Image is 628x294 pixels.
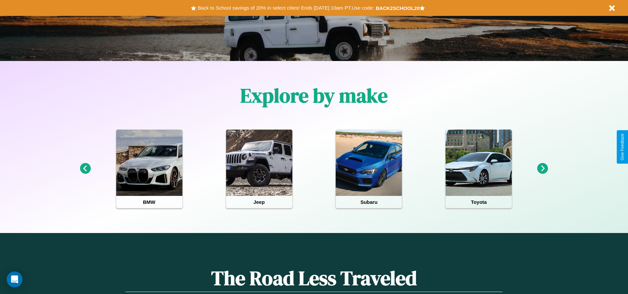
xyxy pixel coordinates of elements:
[620,134,625,160] div: Give Feedback
[125,265,502,292] h1: The Road Less Traveled
[196,3,375,13] button: Back to School savings of 20% in select cities! Ends [DATE] 10am PT.Use code:
[336,196,402,208] h4: Subaru
[116,196,182,208] h4: BMW
[376,5,420,11] b: BACK2SCHOOL20
[446,196,512,208] h4: Toyota
[226,196,292,208] h4: Jeep
[7,271,23,287] div: Open Intercom Messenger
[240,82,388,109] h1: Explore by make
